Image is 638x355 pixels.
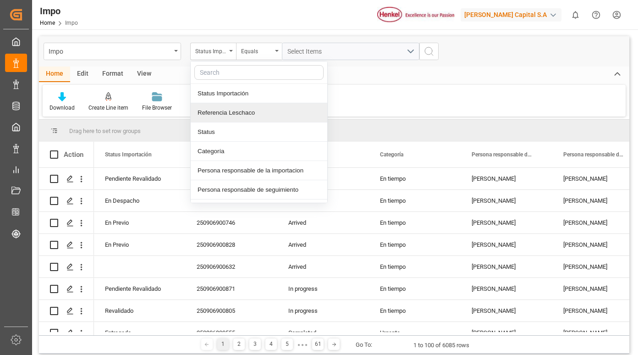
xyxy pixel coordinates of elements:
div: ● ● ● [297,341,308,348]
button: Help Center [586,5,606,25]
div: Pendiente Revalidado [105,278,175,300]
div: [PERSON_NAME] [461,322,552,344]
div: View [130,67,158,82]
div: Press SPACE to select this row. [39,190,94,212]
span: Categoría [380,151,403,158]
div: [PERSON_NAME] Capital S.A [461,8,561,22]
div: File Browser [142,104,172,112]
div: Revalidado [105,300,175,322]
div: 4 [265,338,277,350]
div: 250906900555 [186,322,277,344]
button: [PERSON_NAME] Capital S.A [461,6,565,23]
div: Pendiente Revalidado [105,168,175,189]
div: Categoría [191,142,327,161]
button: show 0 new notifications [565,5,586,25]
img: Henkel%20logo.jpg_1689854090.jpg [377,7,454,23]
div: En tiempo [369,256,461,277]
div: Format [95,67,130,82]
div: Action [64,150,83,159]
span: Select Items [287,48,326,55]
a: Home [40,20,55,26]
div: [PERSON_NAME] [461,190,552,211]
div: Aduana de entrada [191,200,327,219]
div: En tiempo [369,278,461,300]
div: 3 [249,338,261,350]
div: [PERSON_NAME] [461,300,552,322]
div: Press SPACE to select this row. [39,278,94,300]
div: Press SPACE to select this row. [39,168,94,190]
button: open menu [236,43,282,60]
div: [PERSON_NAME] [461,234,552,255]
div: [PERSON_NAME] [461,256,552,277]
div: Urgente [369,322,461,344]
div: Status Importación [195,45,226,55]
div: En tiempo [369,234,461,255]
div: 5 [281,338,293,350]
div: 61 [312,338,324,350]
div: 250906900623 [186,190,277,211]
div: 2 [233,338,245,350]
div: Equals [241,45,272,55]
div: En tiempo [369,212,461,233]
button: close menu [190,43,236,60]
div: En tiempo [369,168,461,189]
span: Status Importación [105,151,152,158]
div: Press SPACE to select this row. [39,212,94,234]
div: 250906900746 [186,212,277,233]
div: En Despacho [105,190,175,211]
div: Persona responsable de seguimiento [191,180,327,200]
div: Create Line item [88,104,128,112]
div: In progress [277,278,369,300]
div: En Previo [105,234,175,255]
div: En Previo [105,212,175,233]
div: Entregado [105,322,175,344]
div: Persona responsable de la importacion [191,161,327,180]
input: Search [194,65,324,80]
div: En tiempo [369,190,461,211]
span: Persona responsable de seguimiento [563,151,625,158]
div: Press SPACE to select this row. [39,300,94,322]
div: Status Importación [191,84,327,103]
div: 1 to 100 of 6085 rows [413,341,469,350]
div: Status [191,122,327,142]
span: Drag here to set row groups [69,128,141,134]
div: Press SPACE to select this row. [39,234,94,256]
div: [PERSON_NAME] [461,168,552,189]
div: 250906900632 [186,256,277,277]
div: Arrived [277,234,369,255]
div: Impo [49,45,171,56]
div: En tiempo [369,300,461,322]
div: 1 [217,338,229,350]
div: Go To: [356,340,372,349]
div: Arrived [277,212,369,233]
div: [PERSON_NAME] [461,212,552,233]
div: Arrived [277,256,369,277]
div: 250915080121 [186,168,277,189]
button: open menu [282,43,419,60]
div: In progress [277,300,369,322]
div: Edit [70,67,95,82]
div: 250906900805 [186,300,277,322]
button: open menu [44,43,181,60]
div: Home [39,67,70,82]
div: Referencia Leschaco [191,103,327,122]
div: 250906900871 [186,278,277,300]
span: Persona responsable de la importacion [472,151,533,158]
button: search button [419,43,439,60]
div: Press SPACE to select this row. [39,322,94,344]
div: Press SPACE to select this row. [39,256,94,278]
div: Download [49,104,75,112]
div: 250906900828 [186,234,277,255]
div: [PERSON_NAME] [461,278,552,300]
div: Completed [277,322,369,344]
div: Impo [40,4,78,18]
